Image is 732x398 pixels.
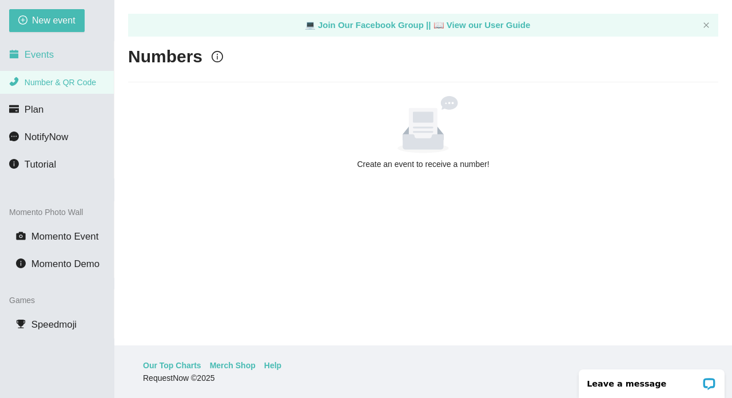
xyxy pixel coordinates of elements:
a: laptop View our User Guide [433,20,531,30]
span: info-circle [16,258,26,268]
button: close [703,22,710,29]
div: Create an event to receive a number! [133,158,714,170]
a: Help [264,359,281,372]
span: Events [25,49,54,60]
span: NotifyNow [25,132,68,142]
iframe: LiveChat chat widget [571,362,732,398]
a: Our Top Charts [143,359,201,372]
span: laptop [305,20,316,30]
span: Plan [25,104,44,115]
span: Number & QR Code [25,78,96,87]
h2: Numbers [128,45,202,69]
span: credit-card [9,104,19,114]
span: plus-circle [18,15,27,26]
span: info-circle [9,159,19,169]
span: Speedmoji [31,319,77,330]
span: New event [32,13,75,27]
div: RequestNow © 2025 [143,372,701,384]
span: Tutorial [25,159,56,170]
a: laptop Join Our Facebook Group || [305,20,433,30]
span: Momento Demo [31,258,100,269]
span: trophy [16,319,26,329]
span: calendar [9,49,19,59]
span: info-circle [212,51,223,62]
span: laptop [433,20,444,30]
span: camera [16,231,26,241]
button: plus-circleNew event [9,9,85,32]
a: Merch Shop [210,359,256,372]
span: Momento Event [31,231,99,242]
span: phone [9,77,19,86]
span: message [9,132,19,141]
